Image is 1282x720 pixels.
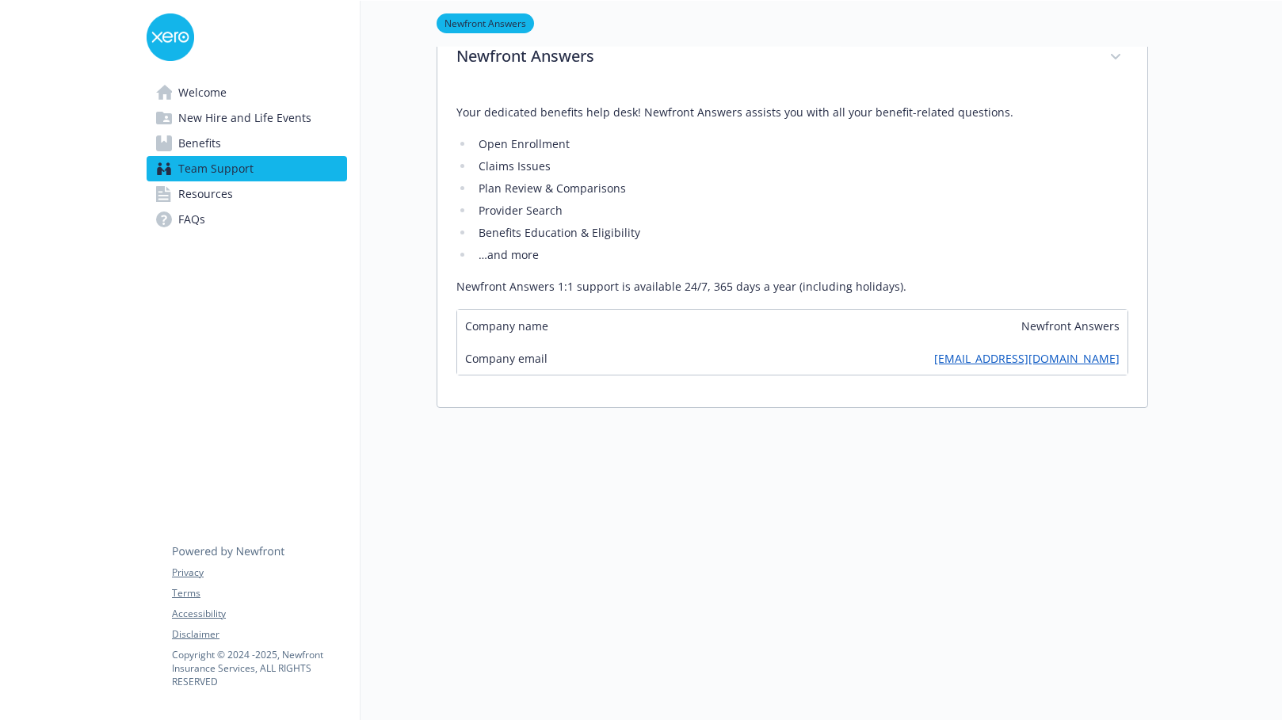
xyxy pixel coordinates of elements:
a: Disclaimer [172,627,346,642]
a: Terms [172,586,346,600]
div: Newfront Answers [437,90,1147,407]
p: Newfront Answers 1:1 support is available 24/7, 365 days a year (including holidays). [456,277,1128,296]
span: Benefits [178,131,221,156]
span: Resources [178,181,233,207]
a: Newfront Answers [437,15,534,30]
p: Newfront Answers [456,44,1090,68]
span: Company name [465,318,548,334]
p: Your dedicated benefits help desk! Newfront Answers assists you with all your benefit-related que... [456,103,1128,122]
a: FAQs [147,207,347,232]
li: Provider Search [474,201,1128,220]
a: Resources [147,181,347,207]
li: Benefits Education & Eligibility [474,223,1128,242]
a: Welcome [147,80,347,105]
a: Team Support [147,156,347,181]
span: Company email [465,350,548,367]
span: FAQs [178,207,205,232]
div: Newfront Answers [437,25,1147,90]
span: Team Support [178,156,254,181]
li: Open Enrollment [474,135,1128,154]
a: Privacy [172,566,346,580]
li: Claims Issues [474,157,1128,176]
a: [EMAIL_ADDRESS][DOMAIN_NAME] [934,350,1120,367]
a: New Hire and Life Events [147,105,347,131]
a: Benefits [147,131,347,156]
span: New Hire and Life Events [178,105,311,131]
a: Accessibility [172,607,346,621]
span: Newfront Answers [1021,318,1120,334]
p: Copyright © 2024 - 2025 , Newfront Insurance Services, ALL RIGHTS RESERVED [172,648,346,688]
li: Plan Review & Comparisons [474,179,1128,198]
span: Welcome [178,80,227,105]
li: …and more [474,246,1128,265]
